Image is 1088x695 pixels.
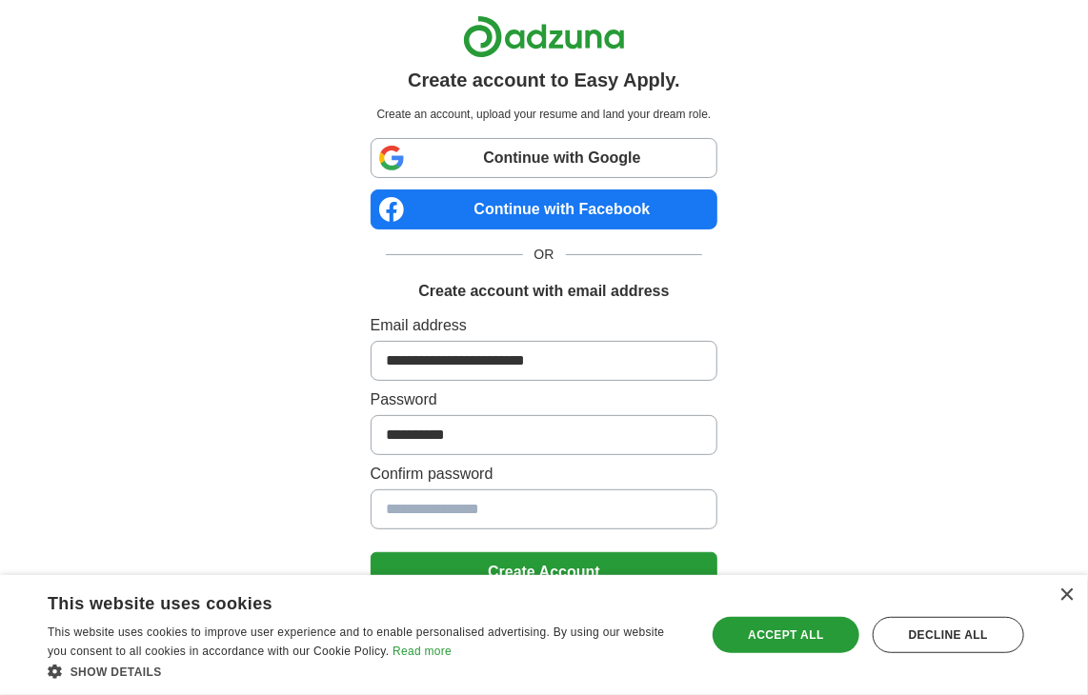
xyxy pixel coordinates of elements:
[48,662,687,681] div: Show details
[523,245,566,265] span: OR
[463,15,625,58] img: Adzuna logo
[371,552,718,592] button: Create Account
[408,66,680,94] h1: Create account to Easy Apply.
[48,625,665,658] span: This website uses cookies to improve user experience and to enable personalised advertising. By u...
[873,617,1024,653] div: Decline all
[393,645,452,658] a: Read more, opens a new window
[371,138,718,178] a: Continue with Google
[418,280,669,303] h1: Create account with email address
[371,189,718,229] a: Continue with Facebook
[374,106,715,123] p: Create an account, upload your resume and land your dream role.
[371,388,718,411] label: Password
[713,617,858,653] div: Accept all
[371,463,718,486] label: Confirm password
[1059,588,1074,603] div: Close
[371,314,718,337] label: Email address
[48,586,639,615] div: This website uses cookies
[71,665,162,679] span: Show details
